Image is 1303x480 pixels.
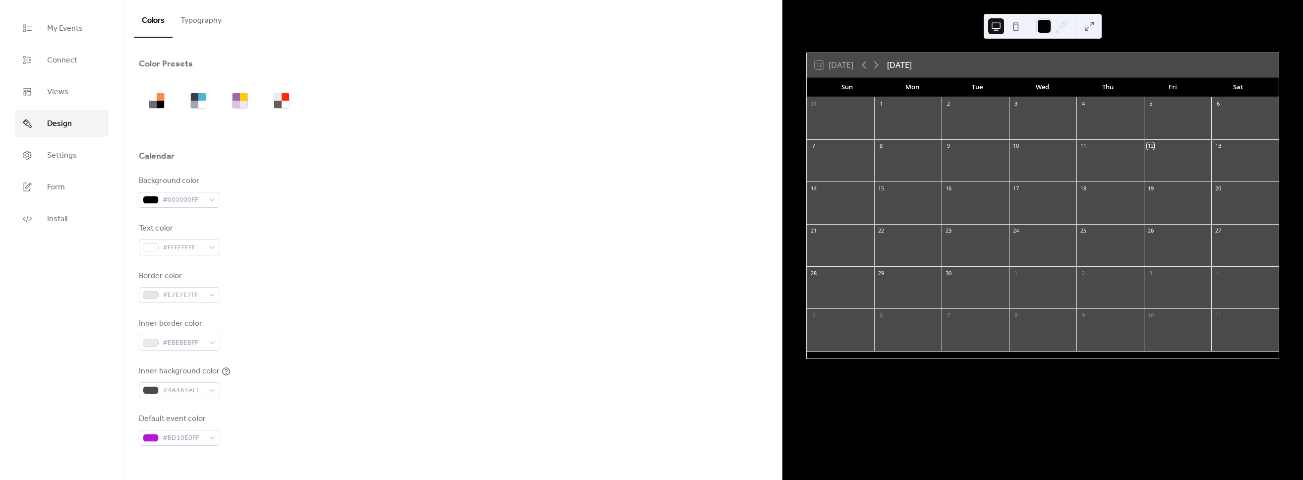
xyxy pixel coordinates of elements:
[1079,269,1087,277] div: 2
[1012,269,1019,277] div: 1
[47,55,77,66] span: Connect
[47,23,83,35] span: My Events
[15,78,109,105] a: Views
[810,269,817,277] div: 28
[815,77,880,97] div: Sun
[810,142,817,150] div: 7
[139,365,220,377] div: Inner background color
[139,150,175,162] div: Calendar
[1147,100,1154,108] div: 5
[163,432,204,444] span: #BD10E0FF
[163,290,204,301] span: #E7E7E7FF
[139,223,218,235] div: Text color
[15,205,109,232] a: Install
[1147,227,1154,235] div: 26
[945,227,952,235] div: 23
[1079,100,1087,108] div: 4
[15,110,109,137] a: Design
[1214,184,1222,192] div: 20
[1010,77,1075,97] div: Wed
[945,269,952,277] div: 30
[139,175,218,187] div: Background color
[810,311,817,319] div: 5
[1012,142,1019,150] div: 10
[810,184,817,192] div: 14
[15,174,109,200] a: Form
[1012,227,1019,235] div: 24
[1214,227,1222,235] div: 27
[15,15,109,42] a: My Events
[877,184,885,192] div: 15
[1214,269,1222,277] div: 4
[47,150,77,162] span: Settings
[810,227,817,235] div: 21
[1147,269,1154,277] div: 3
[1214,311,1222,319] div: 11
[877,227,885,235] div: 22
[15,47,109,73] a: Connect
[163,194,204,206] span: #000000FF
[1147,311,1154,319] div: 10
[15,142,109,169] a: Settings
[877,142,885,150] div: 8
[47,86,68,98] span: Views
[47,213,67,225] span: Install
[139,58,193,70] div: Color Presets
[945,77,1010,97] div: Tue
[1012,184,1019,192] div: 17
[1214,100,1222,108] div: 6
[163,242,204,254] span: #FFFFFFFF
[139,413,218,425] div: Default event color
[1147,142,1154,150] div: 12
[1079,227,1087,235] div: 25
[163,337,204,349] span: #EBEBEBFF
[1206,77,1271,97] div: Sat
[877,269,885,277] div: 29
[945,311,952,319] div: 7
[877,311,885,319] div: 6
[139,270,218,282] div: Border color
[139,318,218,330] div: Inner border color
[810,100,817,108] div: 31
[945,100,952,108] div: 2
[1079,142,1087,150] div: 11
[945,142,952,150] div: 9
[1147,184,1154,192] div: 19
[1012,311,1019,319] div: 8
[1012,100,1019,108] div: 3
[47,181,65,193] span: Form
[47,118,72,130] span: Design
[163,385,204,397] span: #4A4A4AFF
[1079,311,1087,319] div: 9
[1214,142,1222,150] div: 13
[1140,77,1205,97] div: Fri
[880,77,945,97] div: Mon
[945,184,952,192] div: 16
[1075,77,1140,97] div: Thu
[877,100,885,108] div: 1
[1079,184,1087,192] div: 18
[887,59,912,71] div: [DATE]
